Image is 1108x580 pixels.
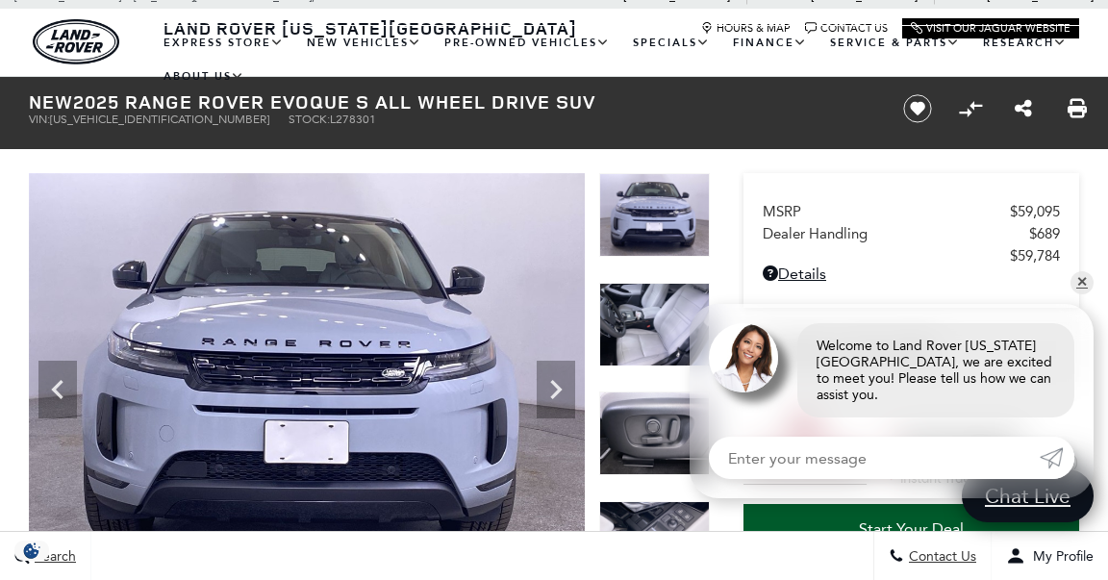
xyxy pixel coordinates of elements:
a: land-rover [33,19,119,64]
button: Open user profile menu [992,532,1108,580]
button: Compare Vehicle [956,94,985,123]
a: Visit Our Jaguar Website [911,22,1070,35]
a: Start Your Deal [743,504,1079,554]
a: EXPRESS STORE [152,26,295,60]
h1: 2025 Range Rover Evoque S All Wheel Drive SUV [29,91,872,113]
img: New 2025 Arroios Grey LAND ROVER S image 15 [599,173,711,257]
a: Submit [1040,437,1074,479]
span: Dealer Handling [763,225,1029,242]
div: Next [537,361,575,418]
a: New Vehicles [295,26,433,60]
span: L278301 [330,113,376,126]
span: MSRP [763,203,1010,220]
a: Dealer Handling $689 [763,225,1060,242]
img: Agent profile photo [709,323,778,392]
a: Specials [621,26,721,60]
img: New 2025 Arroios Grey LAND ROVER S image 16 [599,283,711,366]
a: Land Rover [US_STATE][GEOGRAPHIC_DATA] [152,16,589,39]
input: Enter your message [709,437,1040,479]
a: Pre-Owned Vehicles [433,26,621,60]
span: $689 [1029,225,1060,242]
a: Finance [721,26,818,60]
span: Stock: [289,113,330,126]
span: [US_VEHICLE_IDENTIFICATION_NUMBER] [50,113,269,126]
nav: Main Navigation [152,26,1079,93]
img: Opt-Out Icon [10,541,54,561]
div: Previous [38,361,77,418]
span: My Profile [1025,548,1094,565]
span: Start Your Deal [859,519,964,538]
span: Land Rover [US_STATE][GEOGRAPHIC_DATA] [164,16,577,39]
a: MSRP $59,095 [763,203,1060,220]
a: Contact Us [805,22,888,35]
strong: New [29,88,73,114]
a: Print this New 2025 Range Rover Evoque S All Wheel Drive SUV [1068,97,1087,120]
img: Land Rover [33,19,119,64]
a: About Us [152,60,256,93]
a: Research [971,26,1078,60]
a: Share this New 2025 Range Rover Evoque S All Wheel Drive SUV [1015,97,1032,120]
span: VIN: [29,113,50,126]
a: $59,784 [763,247,1060,265]
div: Welcome to Land Rover [US_STATE][GEOGRAPHIC_DATA], we are excited to meet you! Please tell us how... [797,323,1074,417]
span: $59,784 [1010,247,1060,265]
a: Hours & Map [701,22,791,35]
button: Save vehicle [896,93,939,124]
img: New 2025 Arroios Grey LAND ROVER S image 17 [599,391,711,475]
a: Details [763,265,1060,283]
section: Click to Open Cookie Consent Modal [10,541,54,561]
span: $59,095 [1010,203,1060,220]
a: Service & Parts [818,26,971,60]
span: Contact Us [904,548,976,565]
